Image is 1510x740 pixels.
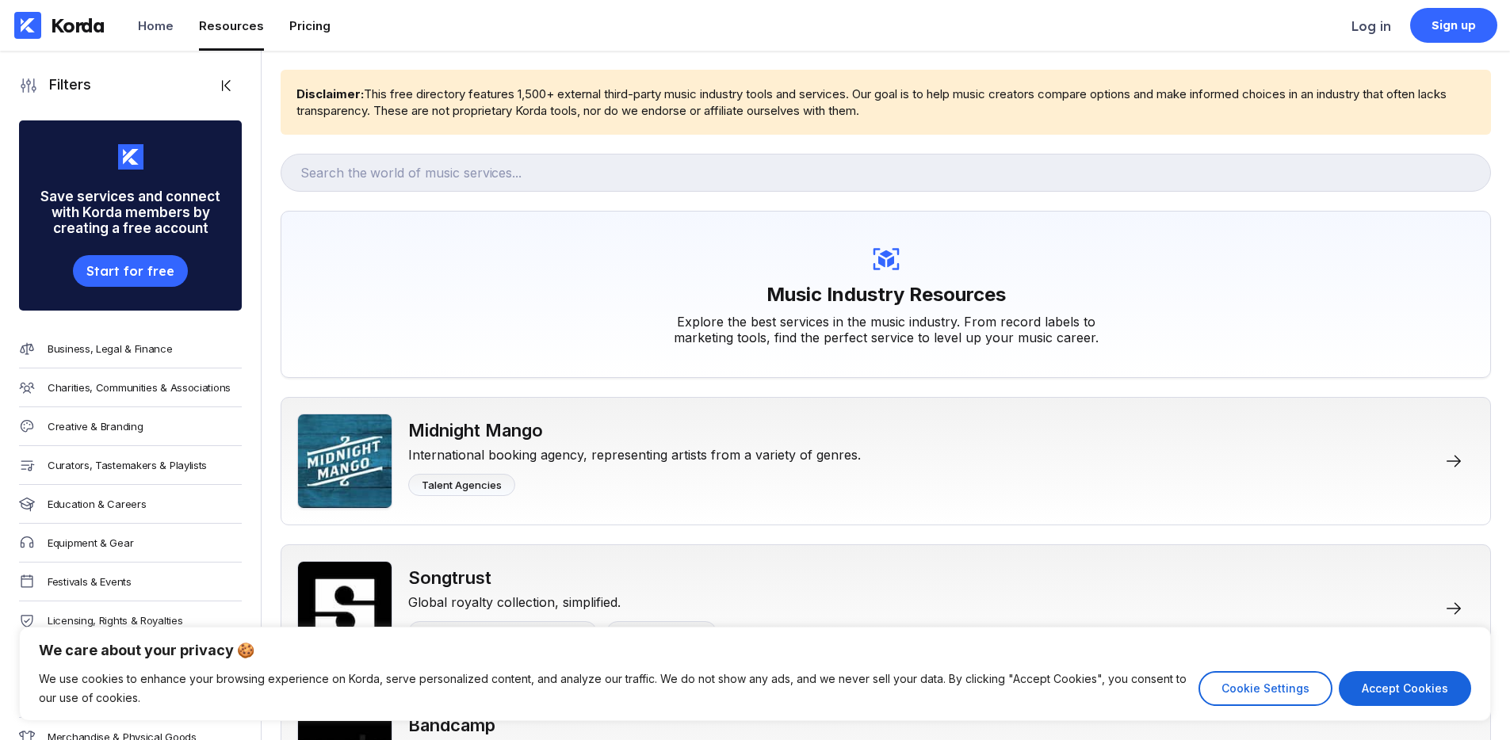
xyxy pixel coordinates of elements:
img: Songtrust [297,561,392,656]
div: Start for free [86,263,174,279]
a: SongtrustSongtrustGlobal royalty collection, simplified.Royalty Platforms & ManagementMusic Publi... [281,544,1491,673]
div: Creative & Branding [48,420,143,433]
div: Curators, Tastemakers & Playlists [48,459,207,471]
a: Midnight MangoMidnight MangoInternational booking agency, representing artists from a variety of ... [281,397,1491,525]
button: Cookie Settings [1198,671,1332,706]
div: Pricing [289,18,331,33]
a: Education & Careers [19,485,242,524]
div: Explore the best services in the music industry. From record labels to marketing tools, find the ... [648,314,1124,345]
div: Log in [1351,18,1391,34]
button: Accept Cookies [1339,671,1471,706]
a: Licensing, Rights & Royalties [19,601,242,640]
img: Midnight Mango [297,414,392,509]
a: Business, Legal & Finance [19,330,242,368]
a: Equipment & Gear [19,524,242,563]
div: Global royalty collection, simplified. [408,588,717,610]
div: Business, Legal & Finance [48,342,173,355]
div: This free directory features 1,500+ external third-party music industry tools and services. Our g... [296,86,1475,119]
a: Curators, Tastemakers & Playlists [19,446,242,485]
div: Charities, Communities & Associations [48,381,231,394]
div: Festivals & Events [48,575,132,588]
div: Midnight Mango [408,420,861,441]
div: Resources [199,18,264,33]
a: Sign up [1410,8,1497,43]
p: We care about your privacy 🍪 [39,641,1471,660]
a: Charities, Communities & Associations [19,368,242,407]
button: Start for free [73,255,187,287]
b: Disclaimer: [296,86,364,101]
div: Equipment & Gear [48,536,133,549]
div: Home [138,18,174,33]
div: Talent Agencies [422,479,502,491]
div: Education & Careers [48,498,146,510]
div: Filters [38,76,91,95]
div: Sign up [1432,17,1477,33]
h1: Music Industry Resources [766,275,1006,314]
a: Creative & Branding [19,407,242,446]
div: Songtrust [408,567,717,588]
a: Festivals & Events [19,563,242,601]
div: International booking agency, representing artists from a variety of genres. [408,441,861,463]
p: We use cookies to enhance your browsing experience on Korda, serve personalized content, and anal... [39,669,1187,708]
div: Save services and connect with Korda members by creating a free account [19,170,242,255]
div: Korda [51,13,105,37]
input: Search the world of music services... [281,154,1491,192]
